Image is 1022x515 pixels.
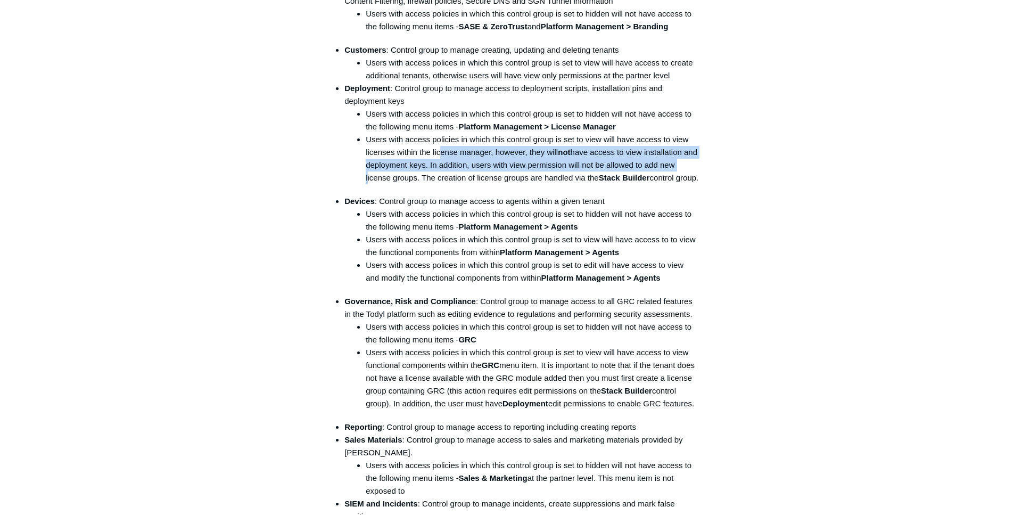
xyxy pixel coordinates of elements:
[500,248,619,257] strong: Platform Management > Agents
[458,335,476,344] strong: GRC
[502,399,548,408] strong: Deployment
[344,295,699,410] li: : Control group to manage access to all GRC related features in the Todyl platform such as editin...
[458,222,578,231] strong: Platform Management > Agents
[366,133,699,184] li: Users with access policies in which this control group is set to view will have access to view li...
[458,122,616,131] strong: Platform Management > License Manager
[601,386,652,395] strong: Stack Builder
[366,233,699,259] li: Users with access polices in which this control group is set to view will have access to to view ...
[366,208,699,233] li: Users with access policies in which this control group is set to hidden will not have access to t...
[558,148,570,157] strong: not
[344,195,699,284] li: : Control group to manage access to agents within a given tenant
[599,173,650,182] strong: Stack Builder
[366,346,699,410] li: Users with access policies in which this control group is set to view will have access to view fu...
[344,499,418,508] strong: SIEM and Incidents
[366,56,699,82] li: Users with access polices in which this control group is set to view will have access to create a...
[366,108,699,133] li: Users with access policies in which this control group is set to hidden will not have access to t...
[366,321,699,346] li: Users with access policies in which this control group is set to hidden will not have access to t...
[344,434,699,497] li: : Control group to manage access to sales and marketing materials provided by [PERSON_NAME].
[482,361,499,370] strong: GRC
[541,273,661,282] strong: Platform Management > Agents
[344,297,476,306] strong: Governance, Risk and Compliance
[458,22,527,31] strong: SASE & ZeroTrust
[344,421,699,434] li: : Control group to manage access to reporting including creating reports
[366,7,699,33] li: Users with access policies in which this control group is set to hidden will not have access to t...
[344,422,382,431] strong: Reporting
[344,45,386,54] strong: Customers
[344,84,390,93] strong: Deployment
[366,259,699,284] li: Users with access polices in which this control group is set to edit will have access to view and...
[541,22,669,31] strong: Platform Management > Branding
[458,473,527,483] strong: Sales & Marketing
[344,82,699,184] li: : Control group to manage access to deployment scripts, installation pins and deployment keys
[344,197,375,206] strong: Devices
[344,435,402,444] strong: Sales Materials
[344,44,699,82] li: : Control group to manage creating, updating and deleting tenants
[366,459,699,497] li: Users with access policies in which this control group is set to hidden will not have access to t...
